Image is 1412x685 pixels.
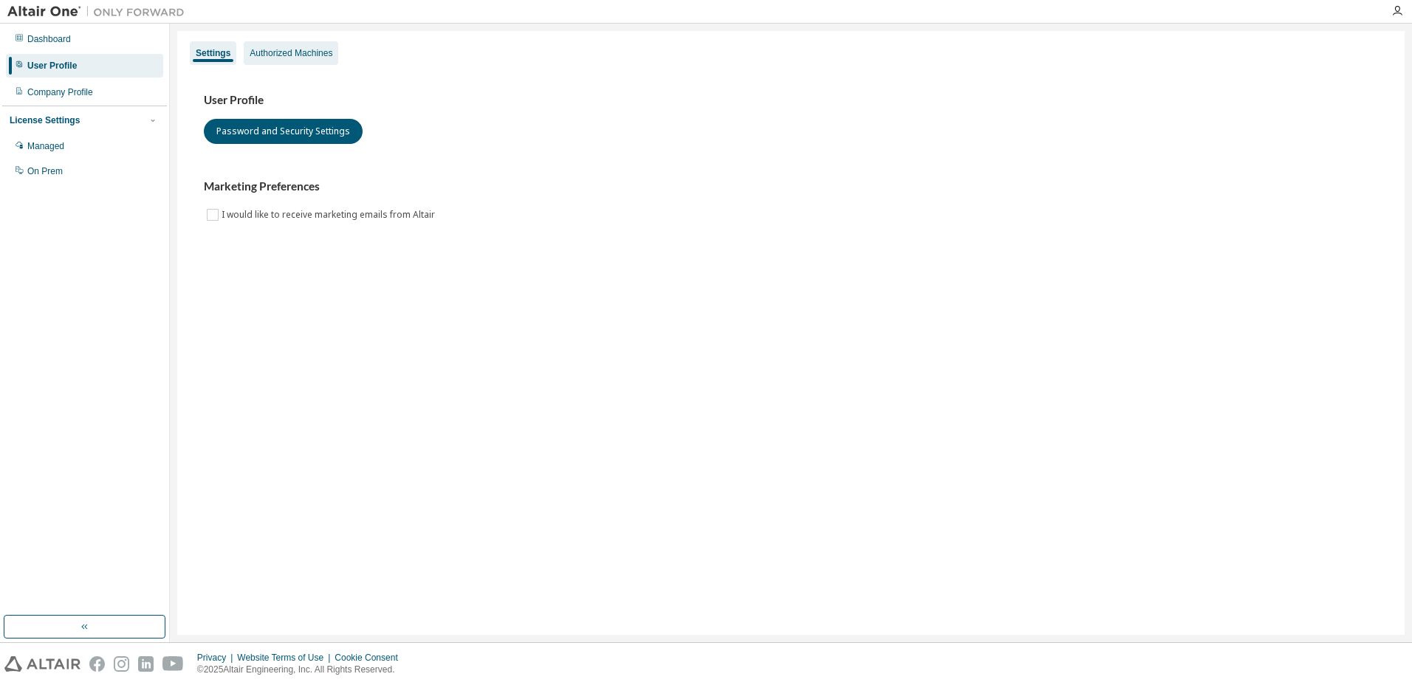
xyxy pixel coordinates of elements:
div: Managed [27,140,64,152]
label: I would like to receive marketing emails from Altair [222,206,438,224]
div: Website Terms of Use [237,652,335,664]
div: Settings [196,47,230,59]
div: Authorized Machines [250,47,332,59]
div: License Settings [10,114,80,126]
img: altair_logo.svg [4,656,80,672]
img: facebook.svg [89,656,105,672]
div: User Profile [27,60,77,72]
img: youtube.svg [162,656,184,672]
div: Privacy [197,652,237,664]
p: © 2025 Altair Engineering, Inc. All Rights Reserved. [197,664,407,676]
img: Altair One [7,4,192,19]
h3: User Profile [204,93,1378,108]
div: Company Profile [27,86,93,98]
div: Dashboard [27,33,71,45]
div: On Prem [27,165,63,177]
h3: Marketing Preferences [204,179,1378,194]
button: Password and Security Settings [204,119,363,144]
img: linkedin.svg [138,656,154,672]
img: instagram.svg [114,656,129,672]
div: Cookie Consent [335,652,406,664]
